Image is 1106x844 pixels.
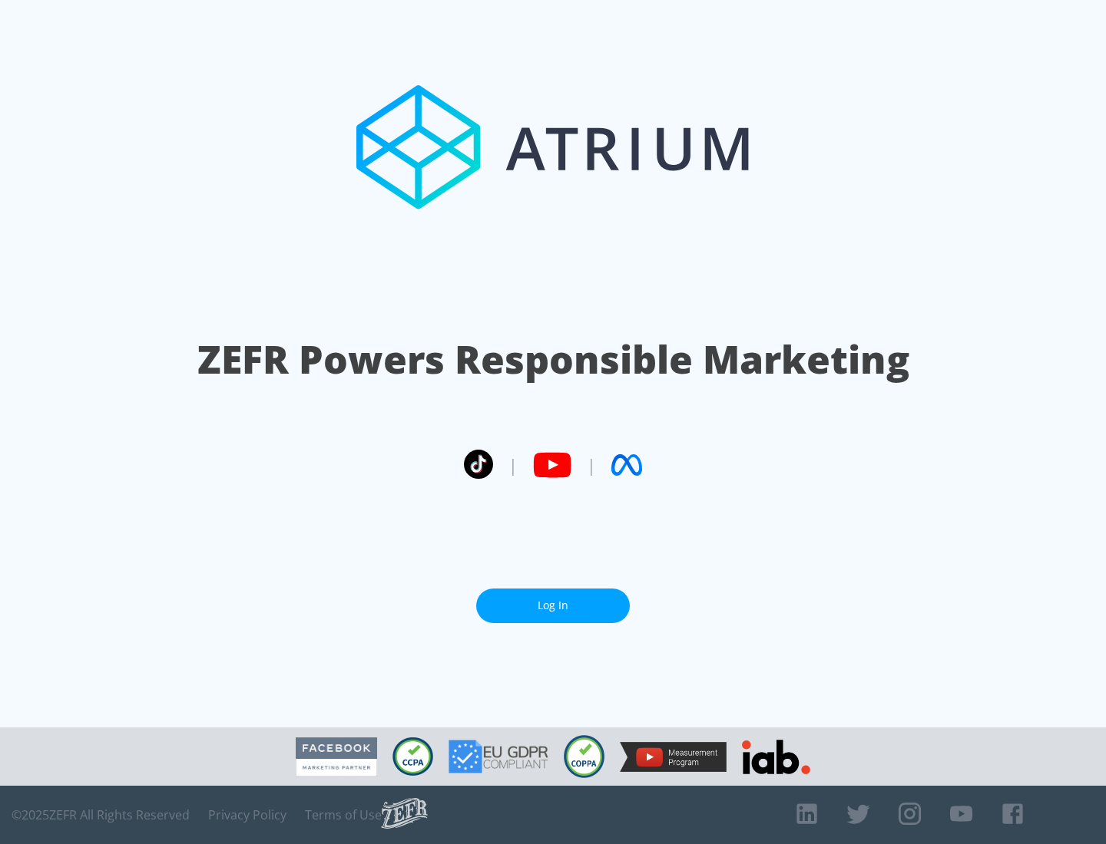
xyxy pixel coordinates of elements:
img: CCPA Compliant [392,737,433,776]
h1: ZEFR Powers Responsible Marketing [197,333,909,386]
img: Facebook Marketing Partner [296,737,377,776]
span: © 2025 ZEFR All Rights Reserved [12,807,190,823]
span: | [508,453,518,476]
a: Terms of Use [305,807,382,823]
a: Privacy Policy [208,807,286,823]
span: | [587,453,596,476]
img: IAB [742,740,810,774]
a: Log In [476,588,630,623]
img: GDPR Compliant [449,740,548,773]
img: YouTube Measurement Program [620,742,727,772]
img: COPPA Compliant [564,735,604,778]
